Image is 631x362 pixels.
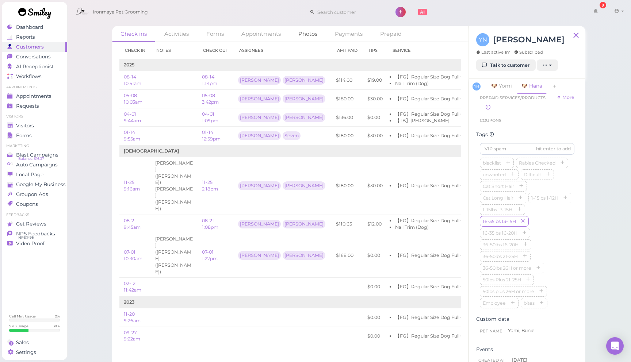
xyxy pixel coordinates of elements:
span: Cat Long Hair [481,195,515,201]
span: bites [522,300,536,306]
li: Nail Trim (Dog) [395,80,516,87]
a: 09-27 9:22am [124,330,140,342]
span: Rabies Checked [517,160,557,166]
a: 08-14 10:51am [124,74,141,86]
div: Call Min. Usage [9,314,36,319]
td: $180.00 [332,157,363,215]
span: Visitors [16,123,34,129]
td: $30.00 [363,90,387,108]
td: Yomi(Cody)Hana(Amy) [151,157,198,215]
th: Notes [151,42,198,59]
a: Workflows [2,72,67,81]
li: Feedbacks [2,212,67,217]
a: 08-14 1:14pm [202,74,217,86]
span: Auto Campaigns [16,162,58,168]
span: 1-15lbs 13-15H [481,207,514,212]
a: Talk to customer [476,59,536,71]
a: More [557,94,574,101]
span: Blast Campaigns [16,152,58,158]
a: Prepaid [372,26,410,42]
span: 36-50lbs 21-25H [481,254,519,259]
td: $0.00 [363,327,387,345]
span: Employee [481,300,507,306]
span: Yomi, Bunie [508,328,535,333]
div: 38 % [53,324,60,328]
li: 【TB】[PERSON_NAME] [395,118,516,124]
li: 【FG】Regular Size Dog Full Grooming (35 lbs or less) [395,217,516,224]
span: Appointments [16,93,51,99]
div: Open Intercom Messenger [606,337,624,355]
a: 04-01 1:09pm [202,111,218,123]
a: Check ins [112,26,155,42]
li: Appointments [2,85,67,90]
span: 36-50lbs 26H or more [481,265,533,271]
a: Forms [198,26,232,42]
div: [PERSON_NAME] [238,76,281,85]
input: VIP,spam [480,143,574,155]
span: Difficult [522,172,543,177]
span: Balance: $16.37 [18,156,44,162]
a: Blast Campaigns Balance: $16.37 [2,150,67,160]
a: Forms [2,131,67,140]
span: Ironmaya Pet Grooming [93,2,148,22]
a: Google My Business [2,180,67,189]
a: 08-21 1:08pm [202,218,218,230]
td: $30.00 [363,127,387,145]
th: Tips [363,42,387,59]
a: Sales [2,338,67,347]
div: Tags [476,131,578,138]
li: Marketing [2,143,67,149]
span: 1-15lbs 1-12H [530,195,560,201]
a: Coupons [2,199,67,209]
li: 【FG】Regular Size Dog Full Grooming (35 lbs or less) [395,314,516,321]
span: 16-35lbs 16-20H [481,230,519,236]
a: Appointments [2,91,67,101]
td: $136.00 [332,108,363,127]
span: Pet Name [480,327,502,339]
th: Check in [119,42,151,59]
li: 【FG】Regular Size Dog Full Grooming (35 lbs or less) [395,74,516,80]
a: Video Proof [2,239,67,249]
li: 【FG】Regular Size Dog Full Grooming (35 lbs or less) [395,333,516,339]
a: Customers [2,42,67,52]
div: [PERSON_NAME] [283,251,325,260]
b: 2023 [124,299,134,305]
a: Conversations [2,52,67,62]
span: Conversations [16,54,51,60]
a: 02-12 11:42am [124,281,141,293]
span: Coupons [16,201,38,207]
a: 05-08 10:03am [124,93,142,105]
span: Sales [16,339,29,346]
span: blacklist [481,160,502,166]
div: [PERSON_NAME] [238,251,281,260]
a: Get Reviews [2,219,67,229]
span: 16-35lbs 13-15H [481,219,517,224]
span: AI Receptionist [16,63,54,70]
a: Local Page [2,170,67,180]
div: Events [476,346,578,353]
span: Requests [16,103,39,109]
span: Subscribed [514,49,543,55]
li: 【FG】Regular Size Dog Full Grooming (35 lbs or less) [395,182,516,189]
a: Groupon Ads [2,189,67,199]
span: 50lbs Plus 21-25H [481,277,523,282]
span: Reports [16,34,35,40]
a: 🐶 Yomi [487,78,516,94]
a: 04-01 9:44am [124,111,141,123]
span: YN [476,33,489,46]
a: 08-21 9:45am [124,218,141,230]
div: [PERSON_NAME] [283,181,325,190]
div: 8 [600,2,606,8]
li: 【FG】Regular Size Dog Full Grooming (35 lbs or less) [395,96,516,102]
div: [PERSON_NAME] [238,220,281,228]
span: unwanted [481,172,507,177]
td: $168.00 [332,233,363,278]
div: [PERSON_NAME] [283,76,325,85]
td: $0.00 [363,233,387,278]
a: Activities [156,26,197,42]
div: [PERSON_NAME] [283,113,325,122]
span: Groupon Ads [16,191,48,197]
td: $30.00 [363,157,387,215]
td: $19.00 [363,71,387,90]
a: 11-25 2:18pm [202,180,218,192]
